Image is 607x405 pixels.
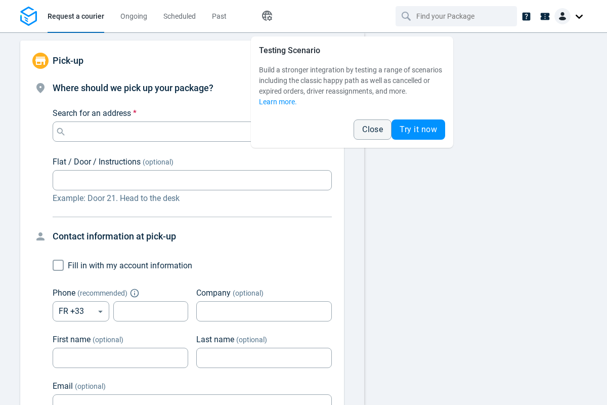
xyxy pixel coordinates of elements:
span: (optional) [233,289,264,297]
span: Ongoing [120,12,147,20]
p: Example: Door 21. Head to the desk [53,192,332,205]
span: ( recommended ) [77,289,127,297]
div: FR +33 [53,301,109,321]
span: Fill in with my account information [68,261,192,270]
span: Request a courier [48,12,104,20]
button: Close [354,119,392,140]
span: Build a stronger integration by testing a range of scenarios including the classic happy path as ... [259,66,442,95]
span: Pick-up [53,55,83,66]
h4: Contact information at pick-up [53,229,332,244]
span: First name [53,335,91,344]
span: Close [362,126,383,134]
span: (optional) [93,336,123,344]
span: Flat / Door / Instructions [53,157,141,167]
input: Find your Package [416,7,498,26]
span: (optional) [236,336,267,344]
span: Where should we pick up your package? [53,83,213,93]
span: Company [196,288,231,298]
a: Learn more. [259,98,297,106]
span: Email [53,381,73,391]
span: Try it now [400,126,437,134]
button: Explain "Recommended" [132,290,138,296]
span: Past [212,12,227,20]
span: Testing Scenario [259,46,320,55]
span: (optional) [75,382,106,390]
img: Client [554,8,571,24]
button: Try it now [392,119,445,140]
div: Pick-up [20,40,344,81]
span: Scheduled [163,12,196,20]
img: Logo [20,7,37,26]
span: (optional) [143,158,174,166]
span: Search for an address [53,108,131,118]
span: Last name [196,335,234,344]
span: Phone [53,288,75,298]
